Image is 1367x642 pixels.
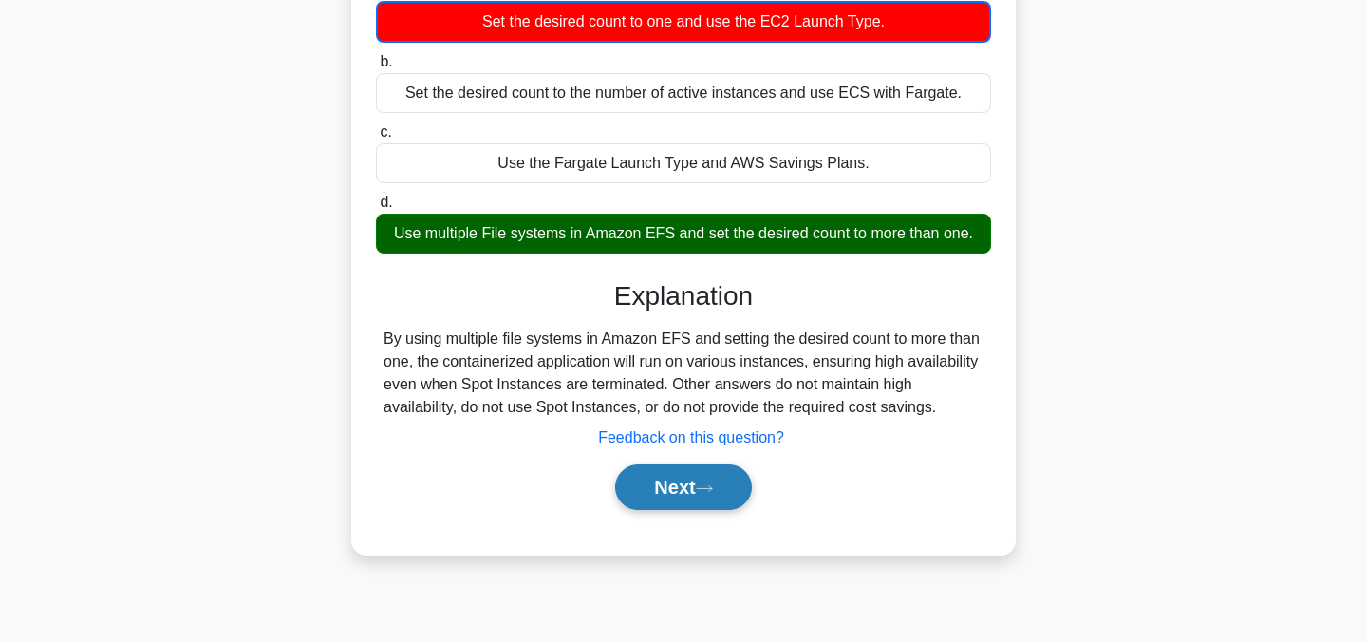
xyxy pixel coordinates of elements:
[380,194,392,210] span: d.
[615,464,751,510] button: Next
[376,214,991,254] div: Use multiple File systems in Amazon EFS and set the desired count to more than one.
[384,328,983,419] div: By using multiple file systems in Amazon EFS and setting the desired count to more than one, the ...
[376,1,991,43] div: Set the desired count to one and use the EC2 Launch Type.
[380,123,391,140] span: c.
[376,143,991,183] div: Use the Fargate Launch Type and AWS Savings Plans.
[598,429,784,445] a: Feedback on this question?
[387,280,980,312] h3: Explanation
[380,53,392,69] span: b.
[376,73,991,113] div: Set the desired count to the number of active instances and use ECS with Fargate.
